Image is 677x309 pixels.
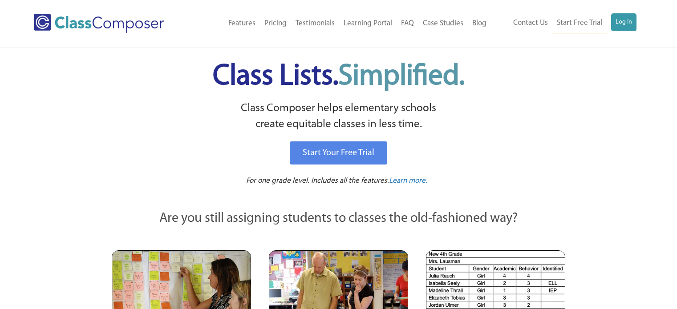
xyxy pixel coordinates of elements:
span: For one grade level. Includes all the features. [246,177,389,185]
a: Learning Portal [339,14,397,33]
img: Class Composer [34,14,164,33]
span: Class Lists. [213,62,465,91]
a: Log In [611,13,636,31]
a: Pricing [260,14,291,33]
span: Learn more. [389,177,427,185]
a: Learn more. [389,176,427,187]
a: Case Studies [418,14,468,33]
nav: Header Menu [193,14,491,33]
a: Features [224,14,260,33]
span: Simplified. [338,62,465,91]
a: Testimonials [291,14,339,33]
span: Start Your Free Trial [303,148,374,157]
nav: Header Menu [491,13,636,33]
a: Contact Us [509,13,552,33]
a: FAQ [397,14,418,33]
a: Start Your Free Trial [290,141,387,165]
p: Class Composer helps elementary schools create equitable classes in less time. [110,100,567,133]
a: Start Free Trial [552,13,607,33]
p: Are you still assigning students to classes the old-fashioned way? [112,209,566,229]
a: Blog [468,14,491,33]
